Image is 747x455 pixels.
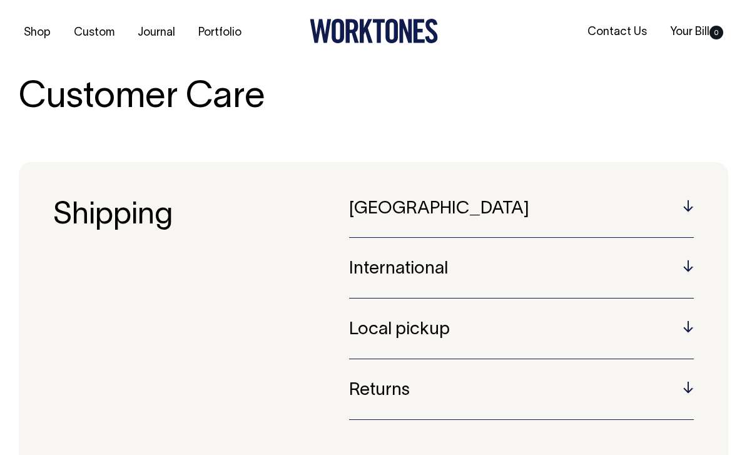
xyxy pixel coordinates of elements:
h5: Local pickup [349,320,694,340]
h3: Shipping [53,200,349,442]
a: Contact Us [582,22,652,43]
a: Shop [19,23,56,43]
h5: [GEOGRAPHIC_DATA] [349,200,694,219]
h5: International [349,260,694,279]
a: Portfolio [193,23,246,43]
span: 0 [709,26,723,39]
h5: Returns [349,381,694,401]
a: Your Bill0 [665,22,728,43]
h1: Customer Care [19,78,728,118]
a: Journal [133,23,180,43]
a: Custom [69,23,119,43]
